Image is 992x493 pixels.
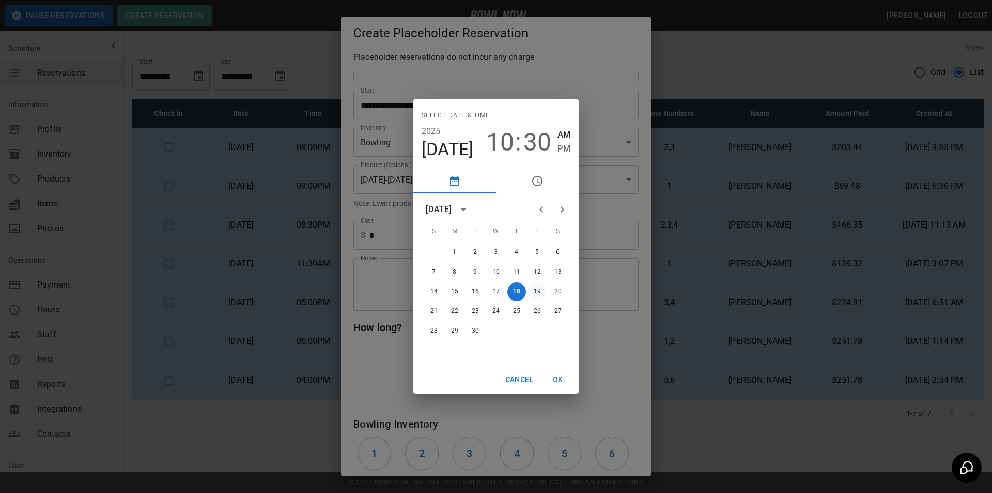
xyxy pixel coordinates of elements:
[466,221,485,242] span: Tuesday
[507,243,526,262] button: 4
[507,282,526,301] button: 18
[487,282,505,301] button: 17
[425,322,443,340] button: 28
[487,263,505,281] button: 10
[445,243,464,262] button: 1
[501,370,537,390] button: Cancel
[549,282,567,301] button: 20
[466,243,485,262] button: 2
[466,302,485,321] button: 23
[425,221,443,242] span: Sunday
[422,124,441,139] button: 2025
[549,221,567,242] span: Saturday
[455,201,472,218] button: calendar view is open, switch to year view
[425,302,443,321] button: 21
[445,221,464,242] span: Monday
[523,128,551,157] button: 30
[515,128,521,157] span: :
[445,282,464,301] button: 15
[549,243,567,262] button: 6
[507,302,526,321] button: 25
[445,322,464,340] button: 29
[466,282,485,301] button: 16
[445,302,464,321] button: 22
[466,322,485,340] button: 30
[422,139,474,160] button: [DATE]
[426,203,452,216] div: [DATE]
[528,221,547,242] span: Friday
[557,128,570,142] button: AM
[466,263,485,281] button: 9
[487,302,505,321] button: 24
[549,302,567,321] button: 27
[445,263,464,281] button: 8
[507,221,526,242] span: Thursday
[557,142,570,156] button: PM
[531,199,552,220] button: Previous month
[487,243,505,262] button: 3
[425,282,443,301] button: 14
[422,108,490,124] span: Select date & time
[425,263,443,281] button: 7
[507,263,526,281] button: 11
[486,128,514,157] button: 10
[496,169,579,193] button: pick time
[528,302,547,321] button: 26
[528,263,547,281] button: 12
[552,199,572,220] button: Next month
[413,169,496,193] button: pick date
[528,243,547,262] button: 5
[528,282,547,301] button: 19
[487,221,505,242] span: Wednesday
[549,263,567,281] button: 13
[541,370,575,390] button: OK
